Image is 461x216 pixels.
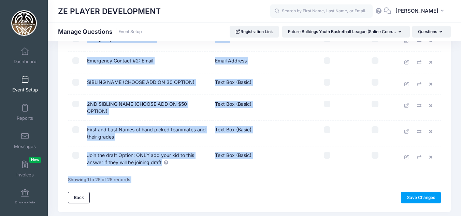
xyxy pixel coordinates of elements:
a: Registration Link [230,26,279,38]
a: Financials [9,185,41,209]
button: [PERSON_NAME] [391,3,451,19]
a: Reports [9,100,41,124]
span: Financials [15,200,35,206]
span: Reports [17,115,33,121]
td: Email Address [212,52,303,73]
span: [PERSON_NAME] [395,7,438,15]
span: Event Setup [12,87,38,93]
td: Text Box (Basic) [212,95,303,120]
span: Do not fill out the hand picked names if you are joining the draft [163,159,169,165]
td: SIBLING NAME (CHOOSE ADD ON 30 OPTION) [84,73,212,95]
a: InvoicesNew [9,157,41,181]
h1: ZE PLAYER DEVELOPMENT [58,3,161,19]
img: ZE PLAYER DEVELOPMENT [11,10,37,36]
td: Join the draft Option: ONLY add your kid to this answer if they will be joining draft [84,146,212,172]
span: Future Bulldogs Youth Basketball League (Saline Coun... [288,29,396,34]
span: Invoices [16,172,34,178]
button: Future Bulldogs Youth Basketball League (Saline Coun... [282,26,410,38]
a: Save Changes [401,192,441,203]
td: First and Last Names of hand picked teammates and their grades [84,121,212,146]
span: Messages [14,144,36,149]
span: New [29,157,41,163]
div: Showing 1 to 25 of 25 records [68,172,130,188]
button: Questions [412,26,451,38]
h1: Manage Questions [58,28,142,35]
td: Emergency Contact #2: Email [84,52,212,73]
input: Search by First Name, Last Name, or Email... [270,4,373,18]
td: Text Box (Basic) [212,121,303,146]
a: Back [68,192,90,203]
td: 2ND SIBLING NAME (CHOOSE ADD ON $50 OPTION) [84,95,212,120]
td: Text Box (Basic) [212,73,303,95]
a: Dashboard [9,44,41,68]
a: Event Setup [9,72,41,96]
a: Messages [9,129,41,153]
td: Text Box (Basic) [212,146,303,172]
a: Event Setup [118,29,142,34]
span: Dashboard [14,59,37,64]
